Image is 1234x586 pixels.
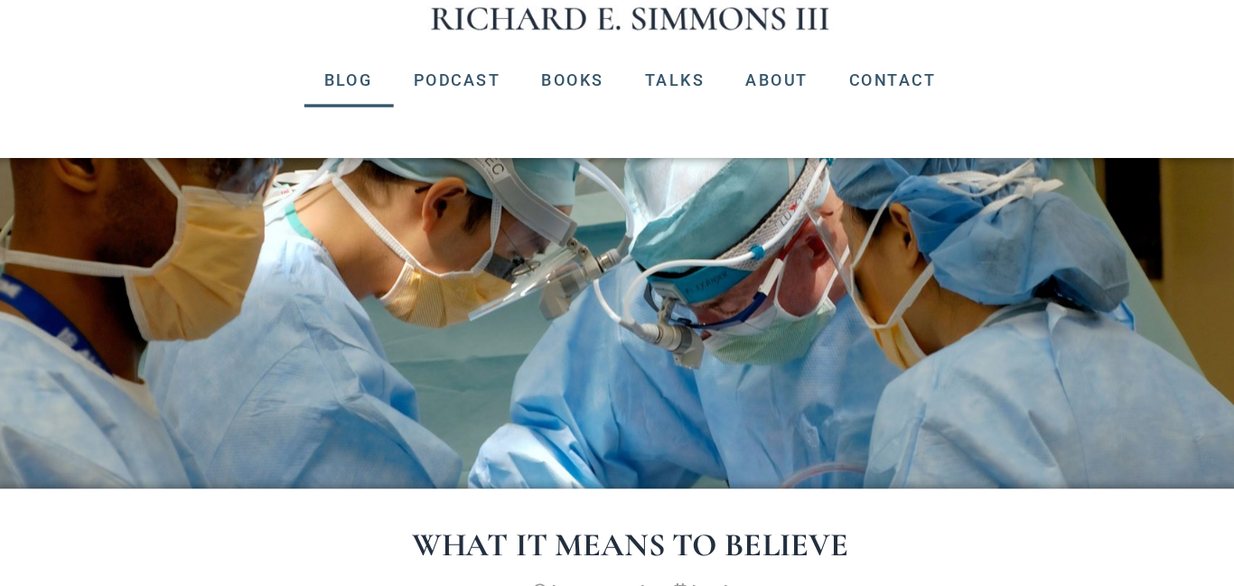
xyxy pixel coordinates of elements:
[327,74,407,121] a: Blog
[672,545,704,558] time: [DATE]
[702,74,794,121] a: About
[117,497,1117,526] h1: What It Means To Believe
[794,74,908,121] a: Contact
[407,74,520,121] a: Podcast
[520,74,612,121] a: Books
[655,544,704,560] a: [DATE]
[547,545,640,558] span: [PERSON_NAME] III
[612,74,702,121] a: Talks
